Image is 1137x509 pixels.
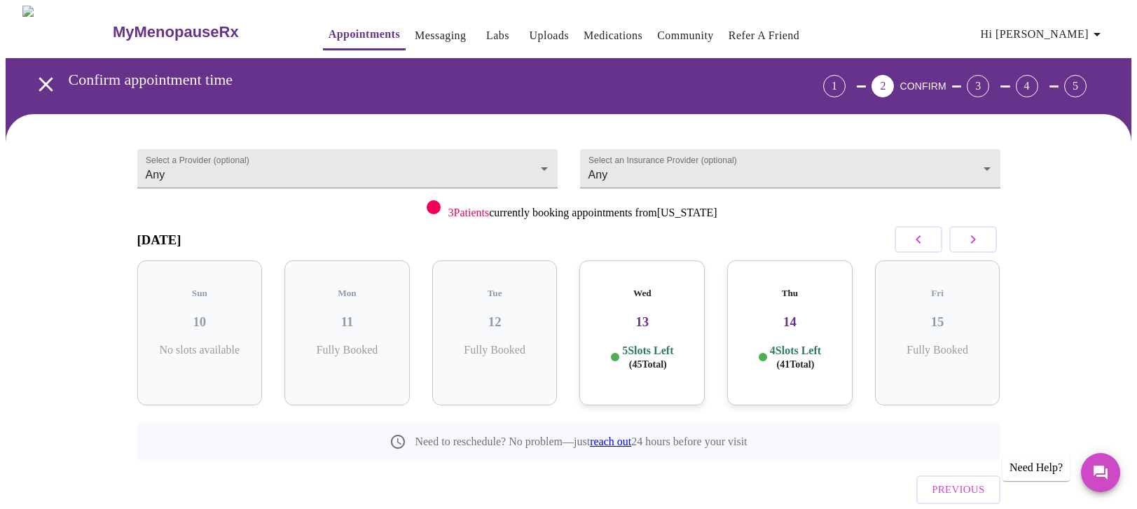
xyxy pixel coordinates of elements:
div: 1 [823,75,846,97]
h5: Fri [886,288,989,299]
button: Community [652,22,719,50]
button: Messaging [409,22,471,50]
p: Fully Booked [443,344,546,356]
span: ( 45 Total) [629,359,667,370]
a: Messaging [415,26,466,46]
p: Need to reschedule? No problem—just 24 hours before your visit [415,435,747,448]
h3: [DATE] [137,232,181,248]
h3: 14 [738,314,841,330]
span: 3 Patients [448,207,489,218]
h3: 12 [443,314,546,330]
h5: Mon [296,288,399,299]
p: 5 Slots Left [622,344,673,371]
button: Hi [PERSON_NAME] [975,20,1111,48]
a: Labs [486,26,509,46]
button: Medications [578,22,648,50]
a: Medications [584,26,642,46]
h5: Tue [443,288,546,299]
h5: Wed [591,288,694,299]
h5: Thu [738,288,841,299]
h3: 13 [591,314,694,330]
button: Messages [1081,453,1120,492]
span: ( 41 Total) [776,359,814,370]
a: Refer a Friend [729,26,800,46]
h3: 11 [296,314,399,330]
a: Uploads [530,26,570,46]
div: Any [137,149,558,188]
button: Uploads [524,22,575,50]
p: currently booking appointments from [US_STATE] [448,207,717,219]
span: CONFIRM [900,81,946,92]
div: 4 [1016,75,1038,97]
p: 4 Slots Left [770,344,821,371]
div: Need Help? [1002,454,1070,481]
a: Appointments [329,25,400,44]
div: 5 [1064,75,1087,97]
p: Fully Booked [296,344,399,356]
a: MyMenopauseRx [111,8,294,57]
button: Previous [916,475,1000,503]
div: 2 [871,75,894,97]
img: MyMenopauseRx Logo [22,6,111,58]
button: Labs [476,22,521,50]
h3: 10 [149,314,251,330]
button: open drawer [25,64,67,105]
h3: 15 [886,314,989,330]
a: Community [657,26,714,46]
h3: MyMenopauseRx [113,23,239,41]
h3: Confirm appointment time [69,71,745,89]
p: No slots available [149,344,251,356]
button: Refer a Friend [723,22,806,50]
span: Hi [PERSON_NAME] [981,25,1105,44]
a: reach out [590,435,631,447]
div: 3 [967,75,989,97]
h5: Sun [149,288,251,299]
button: Appointments [323,20,406,50]
span: Previous [932,480,984,498]
p: Fully Booked [886,344,989,356]
div: Any [580,149,1000,188]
